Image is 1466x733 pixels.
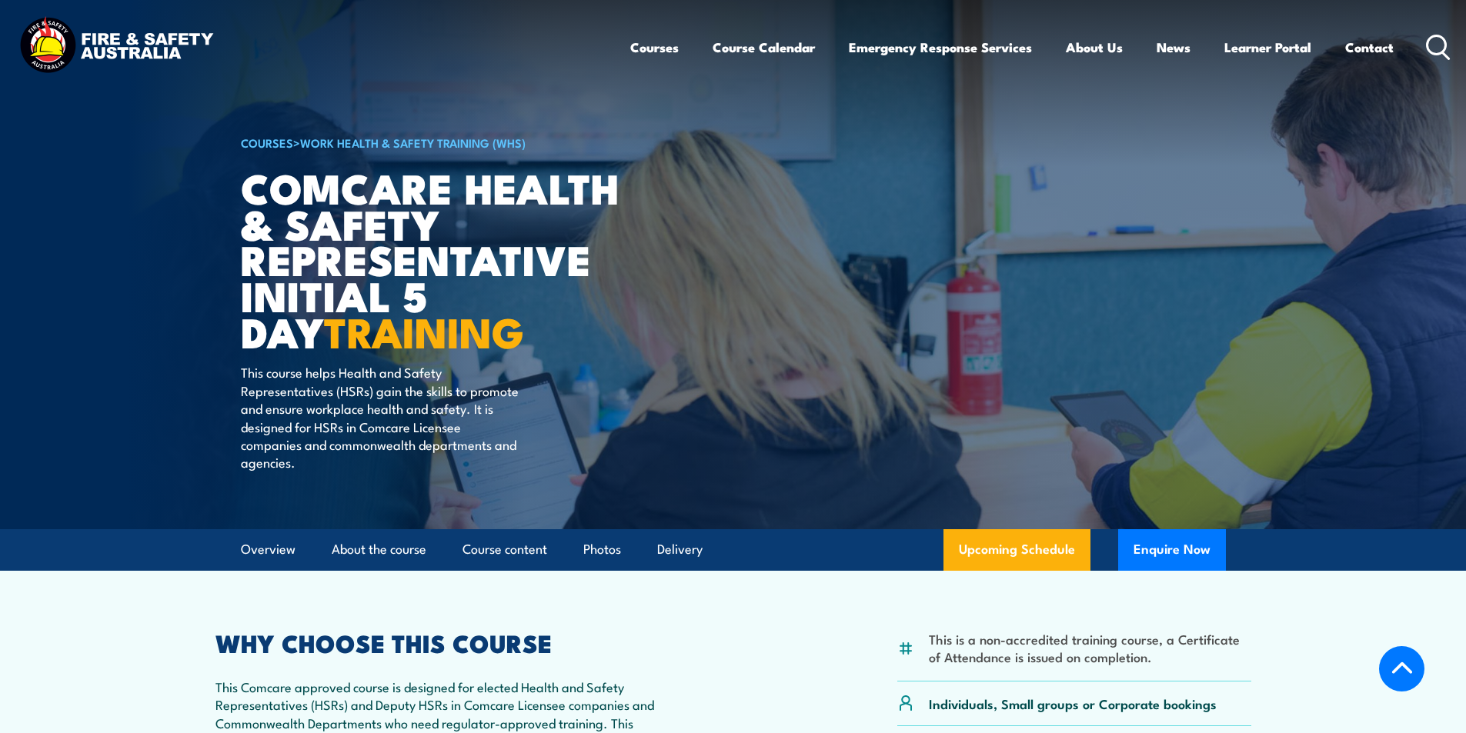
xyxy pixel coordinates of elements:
button: Enquire Now [1118,529,1226,571]
a: Photos [583,529,621,570]
a: Delivery [657,529,703,570]
a: Course Calendar [713,27,815,68]
li: This is a non-accredited training course, a Certificate of Attendance is issued on completion. [929,630,1251,666]
h1: Comcare Health & Safety Representative Initial 5 Day [241,169,621,349]
h6: > [241,133,621,152]
a: Course content [463,529,547,570]
a: Emergency Response Services [849,27,1032,68]
a: Courses [630,27,679,68]
a: Upcoming Schedule [943,529,1090,571]
strong: TRAINING [324,298,524,362]
a: News [1157,27,1190,68]
p: This course helps Health and Safety Representatives (HSRs) gain the skills to promote and ensure ... [241,363,522,471]
a: Overview [241,529,296,570]
p: Individuals, Small groups or Corporate bookings [929,695,1217,712]
h2: WHY CHOOSE THIS COURSE [215,631,665,653]
a: About the course [332,529,426,570]
a: About Us [1066,27,1123,68]
a: Contact [1345,27,1394,68]
a: Learner Portal [1224,27,1311,68]
a: COURSES [241,134,293,151]
a: Work Health & Safety Training (WHS) [300,134,526,151]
